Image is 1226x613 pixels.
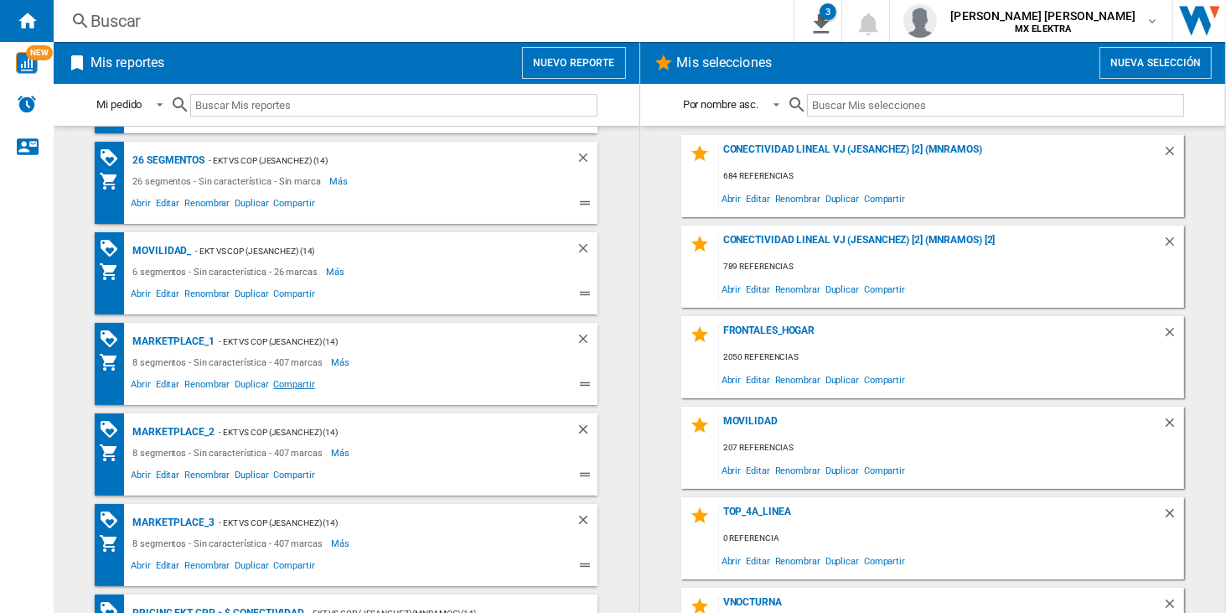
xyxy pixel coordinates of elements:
span: Duplicar [823,278,861,300]
span: Más [331,443,352,463]
span: Duplicar [232,286,271,306]
div: - EKT vs Cop (jesanchez) (14) [191,241,542,262]
div: Borrar [1162,415,1184,438]
span: Abrir [719,368,744,391]
div: Conectividad Lineal vj (jesanchez) [2] (mnramos) [719,143,1162,166]
span: Compartir [861,368,908,391]
span: Renombrar [182,558,232,578]
div: Matriz de PROMOCIONES [99,510,128,531]
div: 26 segmentos - Sin característica - Sin marca [128,171,329,191]
div: Borrar [576,512,597,533]
div: Mi colección [99,262,128,282]
span: Más [329,171,350,191]
span: Más [331,533,352,553]
span: Renombrar [182,286,232,306]
span: Abrir [719,278,744,300]
button: Nuevo reporte [522,47,626,79]
span: Duplicar [232,195,271,216]
input: Buscar Mis reportes [190,94,597,117]
div: 684 referencias [719,166,1184,187]
span: Compartir [861,459,908,481]
span: Editar [153,558,182,578]
div: 3 [820,3,836,20]
b: MX ELEKTRA [1015,23,1071,34]
span: Editar [153,286,182,306]
span: Abrir [719,187,744,210]
span: Editar [153,467,182,487]
span: Abrir [719,459,744,481]
button: Nueva selección [1099,47,1212,79]
div: MARKETPLACE_2 [128,422,215,443]
span: Compartir [271,467,317,487]
span: Duplicar [823,187,861,210]
span: Compartir [861,187,908,210]
div: Mi pedido [96,98,142,111]
span: Abrir [128,558,153,578]
span: Compartir [271,377,317,397]
div: - EKT vs Cop (jesanchez) (14) [215,512,542,533]
img: wise-card.svg [16,52,38,74]
span: Editar [153,195,182,216]
span: Renombrar [773,368,823,391]
span: Renombrar [773,278,823,300]
span: Compartir [271,195,317,216]
span: Abrir [128,195,153,216]
div: Borrar [1162,325,1184,347]
span: Duplicar [232,377,271,397]
div: 8 segmentos - Sin característica - 407 marcas [128,443,331,463]
div: Mi colección [99,443,128,463]
div: Matriz de PROMOCIONES [99,148,128,169]
span: Abrir [128,467,153,487]
span: Renombrar [182,377,232,397]
div: MARKETPLACE_3 [128,512,215,533]
div: Mi colección [99,352,128,372]
div: Borrar [576,241,597,262]
div: FRONTALES_HOGAR [719,325,1162,347]
span: Renombrar [182,467,232,487]
div: - EKT vs Cop (jesanchez) (14) [215,422,542,443]
div: MARKETPLACE_1 [128,331,215,352]
span: Duplicar [823,368,861,391]
div: MOVILIDAD [719,415,1162,438]
div: 2050 referencias [719,347,1184,368]
div: Borrar [576,150,597,171]
span: Duplicar [823,549,861,572]
div: - EKT vs Cop (jesanchez) (14) [215,331,542,352]
img: alerts-logo.svg [17,94,37,114]
div: Matriz de PROMOCIONES [99,238,128,259]
span: Compartir [271,558,317,578]
span: Duplicar [232,558,271,578]
div: Borrar [1162,506,1184,528]
span: Duplicar [232,467,271,487]
div: MOVILIDAD_ [128,241,191,262]
div: 8 segmentos - Sin característica - 407 marcas [128,352,331,372]
span: Abrir [128,377,153,397]
div: Mi colección [99,533,128,553]
div: 207 referencias [719,438,1184,459]
span: Renombrar [773,549,823,572]
span: Renombrar [773,187,823,210]
span: Renombrar [773,459,823,481]
span: Editar [153,377,182,397]
div: Borrar [1162,143,1184,166]
span: Compartir [861,278,908,300]
div: 8 segmentos - Sin característica - 407 marcas [128,533,331,553]
span: Editar [743,278,772,300]
div: 789 referencias [719,257,1184,278]
div: Matriz de PROMOCIONES [99,419,128,440]
span: Duplicar [823,459,861,481]
div: - EKT vs Cop (jesanchez) (14) [204,150,542,171]
span: Editar [743,368,772,391]
div: 0 referencia [719,528,1184,549]
span: Más [326,262,347,282]
div: Por nombre asc. [683,98,759,111]
div: 6 segmentos - Sin característica - 26 marcas [128,262,326,282]
span: Abrir [128,286,153,306]
div: top_4a_linea [719,506,1162,528]
span: [PERSON_NAME] [PERSON_NAME] [950,8,1135,24]
span: Editar [743,459,772,481]
div: Conectividad Lineal vj (jesanchez) [2] (mnramos) [2] [719,234,1162,257]
span: Abrir [719,549,744,572]
span: Editar [743,549,772,572]
img: profile.jpg [903,4,937,38]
